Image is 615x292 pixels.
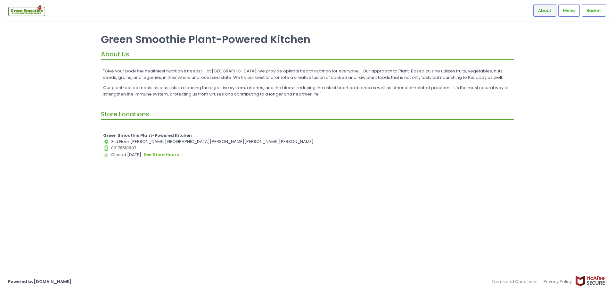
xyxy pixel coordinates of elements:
[103,151,512,158] div: Closed [DATE].
[8,5,45,16] img: logo
[101,50,514,60] div: About Us
[586,7,601,14] span: Basket
[103,85,512,97] p: Our plant-based meals also assists in cleaning the digestive system, arteries, and the blood, red...
[103,145,512,151] div: 09178510897
[101,110,514,120] div: Store Locations
[533,4,556,16] a: About
[558,4,580,16] a: Menu
[101,33,514,46] p: Green Smoothie Plant-Powered Kitchen
[103,138,512,145] div: 3rd Floor [PERSON_NAME][GEOGRAPHIC_DATA][PERSON_NAME][PERSON_NAME][PERSON_NAME]
[8,279,71,285] a: Powered by[DOMAIN_NAME]
[492,275,541,288] a: Terms and Conditions
[575,275,607,287] img: mcafee-secure
[541,275,575,288] a: Privacy Policy
[538,7,551,14] span: About
[103,68,512,80] p: "Give your body the healthiest nutrition it needs! ... at [GEOGRAPHIC_DATA], we provide optimal h...
[103,132,192,138] b: Green Smoothie Plant-Powered Kitchen
[563,7,575,14] span: Menu
[143,151,179,158] button: see store hours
